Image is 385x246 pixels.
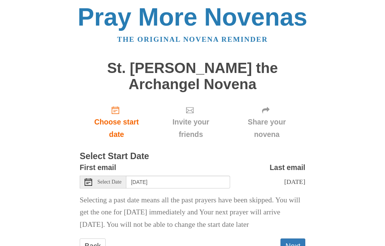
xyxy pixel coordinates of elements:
[236,116,298,141] span: Share your novena
[87,116,146,141] span: Choose start date
[80,194,305,231] p: Selecting a past date means all the past prayers have been skipped. You will get the one for [DAT...
[126,176,230,188] input: Use the arrow keys to pick a date
[161,116,221,141] span: Invite your friends
[153,100,228,144] div: Click "Next" to confirm your start date first.
[284,178,305,185] span: [DATE]
[78,3,308,31] a: Pray More Novenas
[80,100,153,144] a: Choose start date
[97,179,121,185] span: Select Date
[80,161,116,174] label: First email
[117,35,268,43] a: The original novena reminder
[270,161,305,174] label: Last email
[80,152,305,161] h3: Select Start Date
[228,100,305,144] div: Click "Next" to confirm your start date first.
[80,60,305,92] h1: St. [PERSON_NAME] the Archangel Novena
